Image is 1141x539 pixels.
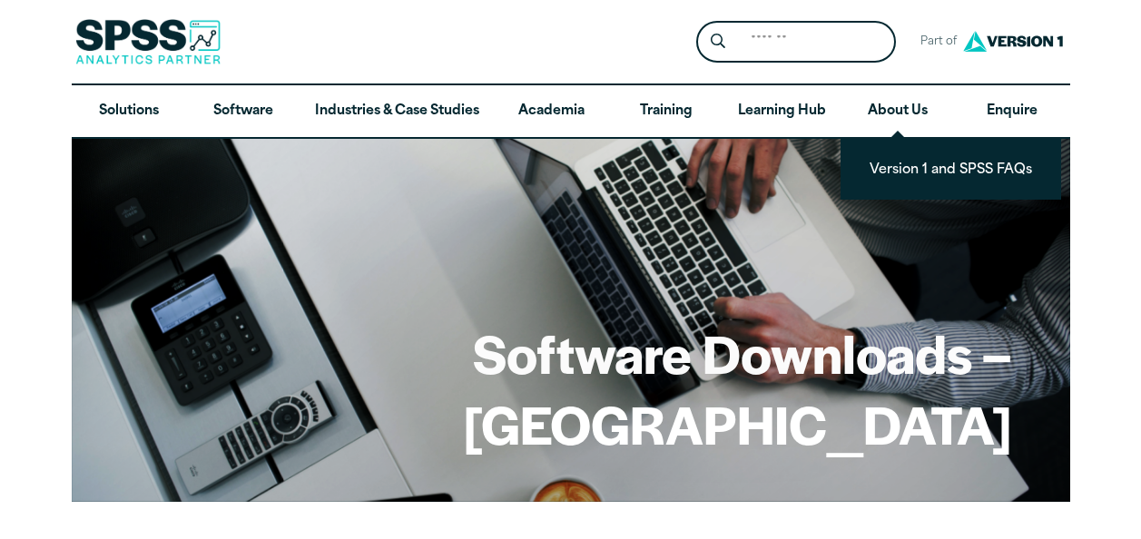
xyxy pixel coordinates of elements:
[841,85,955,138] a: About Us
[75,19,221,64] img: SPSS Analytics Partner
[841,137,1061,200] ul: About Us
[494,85,608,138] a: Academia
[696,21,896,64] form: Site Header Search Form
[959,24,1067,58] img: Version1 Logo
[300,85,494,138] a: Industries & Case Studies
[910,29,959,55] span: Part of
[701,25,734,59] button: Search magnifying glass icon
[955,85,1069,138] a: Enquire
[608,85,723,138] a: Training
[130,318,1012,458] h1: Software Downloads – [GEOGRAPHIC_DATA]
[855,152,1047,185] a: Version 1 and SPSS FAQs
[723,85,841,138] a: Learning Hub
[711,34,725,49] svg: Search magnifying glass icon
[72,85,1070,138] nav: Desktop version of site main menu
[186,85,300,138] a: Software
[72,85,186,138] a: Solutions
